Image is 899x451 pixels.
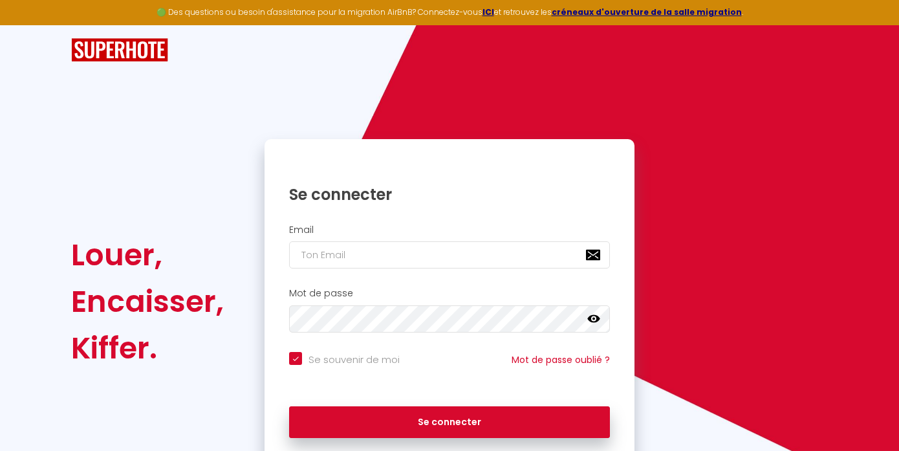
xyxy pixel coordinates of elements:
[71,232,224,278] div: Louer,
[289,288,610,299] h2: Mot de passe
[289,184,610,204] h1: Se connecter
[71,278,224,325] div: Encaisser,
[289,241,610,269] input: Ton Email
[71,325,224,371] div: Kiffer.
[71,38,168,62] img: SuperHote logo
[482,6,494,17] a: ICI
[289,406,610,439] button: Se connecter
[512,353,610,366] a: Mot de passe oublié ?
[289,225,610,236] h2: Email
[552,6,742,17] a: créneaux d'ouverture de la salle migration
